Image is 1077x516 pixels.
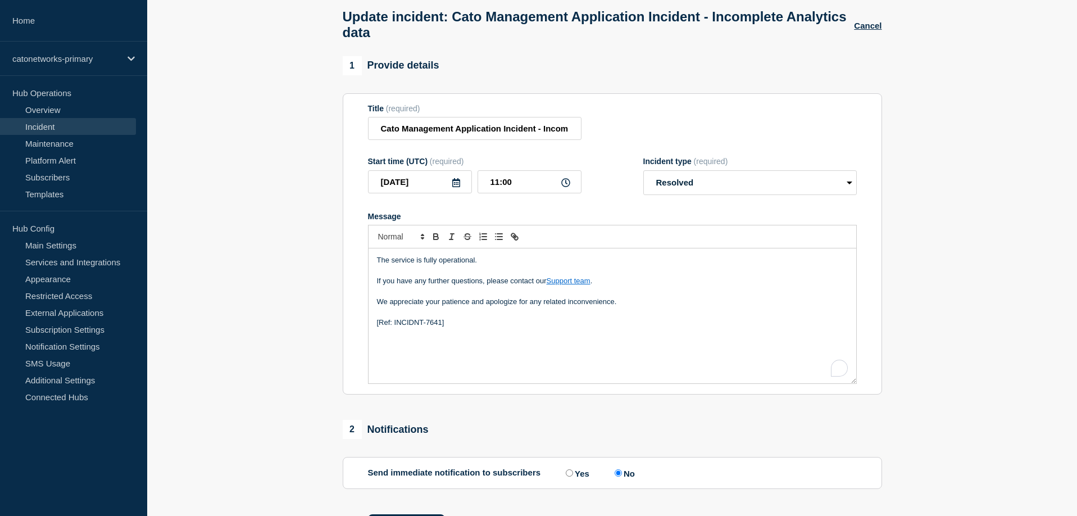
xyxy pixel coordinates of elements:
span: (required) [386,104,420,113]
button: Toggle link [507,230,522,243]
button: Toggle strikethrough text [460,230,475,243]
div: Start time (UTC) [368,157,581,166]
input: YYYY-MM-DD [368,170,472,193]
input: Yes [566,469,573,477]
div: Title [368,104,581,113]
p: Send immediate notification to subscribers [368,468,541,478]
select: Incident type [643,170,857,195]
div: To enrich screen reader interactions, please activate Accessibility in Grammarly extension settings [369,248,856,383]
button: Toggle italic text [444,230,460,243]
h1: Update incident: Cato Management Application Incident - Incomplete Analytics data [343,9,855,40]
button: Toggle bulleted list [491,230,507,243]
span: 1 [343,56,362,75]
label: Yes [563,468,589,478]
input: No [615,469,622,477]
button: Toggle ordered list [475,230,491,243]
input: Title [368,117,581,140]
input: HH:MM [478,170,581,193]
button: Cancel [854,21,881,30]
label: No [612,468,635,478]
button: Toggle bold text [428,230,444,243]
div: Send immediate notification to subscribers [368,468,857,478]
span: (required) [430,157,464,166]
a: Support team [547,277,590,285]
span: (required) [694,157,728,166]
div: Message [368,212,857,221]
p: If you have any further questions, please contact our . [377,276,848,286]
span: 2 [343,420,362,439]
div: Notifications [343,420,429,439]
p: [Ref: INCIDNT-7641] [377,318,848,328]
div: Provide details [343,56,439,75]
div: Incident type [643,157,857,166]
span: Font size [373,230,428,243]
p: The service is fully operational. [377,255,848,265]
p: catonetworks-primary [12,54,120,64]
p: We appreciate your patience and apologize for any related inconvenience. [377,297,848,307]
